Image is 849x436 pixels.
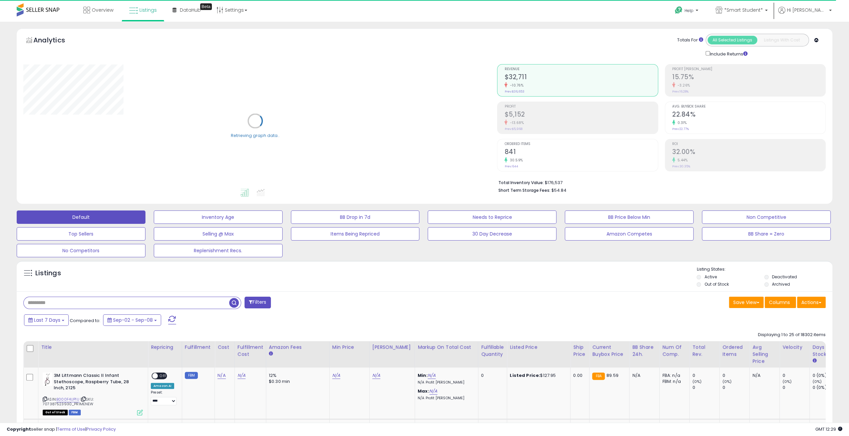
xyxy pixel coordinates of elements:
[428,210,556,224] button: Needs to Reprice
[672,67,825,71] span: Profit [PERSON_NAME]
[428,227,556,241] button: 30 Day Decrease
[54,373,135,393] b: 3M Littmann Classic II Infant Stethoscope, Raspberry Tube, 28 Inch, 2125
[200,3,212,10] div: Tooltip anchor
[139,7,157,13] span: Listings
[675,6,683,14] i: Get Help
[481,373,502,379] div: 0
[269,373,324,379] div: 12%
[35,269,61,278] h5: Listings
[151,383,174,389] div: Amazon AI
[504,142,658,146] span: Ordered Items
[672,90,689,94] small: Prev: 16.28%
[708,36,757,44] button: All Selected Listings
[418,396,473,401] p: N/A Profit [PERSON_NAME]
[701,50,756,57] div: Include Returns
[672,127,689,131] small: Prev: 22.77%
[504,105,658,109] span: Profit
[24,314,69,326] button: Last 7 Days
[507,83,523,88] small: -10.76%
[17,244,145,257] button: No Competitors
[758,332,826,338] div: Displaying 1 to 25 of 18302 items
[43,373,52,386] img: 31O2dTW0beL._SL40_.jpg
[504,111,658,120] h2: $5,152
[672,142,825,146] span: ROI
[154,227,283,241] button: Selling @ Max
[812,385,839,391] div: 0 (0%)
[158,373,168,379] span: OFF
[722,373,749,379] div: 0
[672,73,825,82] h2: 15.75%
[685,8,694,13] span: Help
[332,344,367,351] div: Min Price
[7,426,116,433] div: seller snap | |
[103,314,161,326] button: Sep-02 - Sep-08
[573,344,586,358] div: Ship Price
[670,1,705,22] a: Help
[231,132,280,138] div: Retrieving graph data..
[154,210,283,224] button: Inventory Age
[154,244,283,257] button: Replenishment Recs.
[17,210,145,224] button: Default
[729,297,764,308] button: Save View
[606,372,618,379] span: 89.59
[778,7,832,22] a: Hi [PERSON_NAME]
[672,148,825,157] h2: 32.00%
[180,7,201,13] span: DataHub
[57,426,85,432] a: Terms of Use
[812,344,837,358] div: Days In Stock
[56,397,79,402] a: B000F4UP1U
[675,83,690,88] small: -3.26%
[69,410,81,415] span: FBM
[498,178,821,186] li: $176,537
[504,90,524,94] small: Prev: $36,653
[692,344,717,358] div: Total Rev.
[113,317,153,323] span: Sep-02 - Sep-08
[43,410,68,415] span: All listings that are currently out of stock and unavailable for purchase on Amazon
[218,372,226,379] a: N/A
[415,341,478,368] th: The percentage added to the cost of goods (COGS) that forms the calculator for Min & Max prices.
[504,73,658,82] h2: $32,711
[672,164,690,168] small: Prev: 30.35%
[722,344,747,358] div: Ordered Items
[672,105,825,109] span: Avg. Buybox Share
[418,344,475,351] div: Markup on Total Cost
[787,7,827,13] span: Hi [PERSON_NAME]
[269,351,273,357] small: Amazon Fees.
[772,274,797,280] label: Deactivated
[504,67,658,71] span: Revenue
[481,344,504,358] div: Fulfillable Quantity
[592,344,626,358] div: Current Buybox Price
[765,297,796,308] button: Columns
[504,148,658,157] h2: 841
[291,210,420,224] button: BB Drop in 7d
[752,373,774,379] div: N/A
[565,227,694,241] button: Amazon Competes
[815,426,842,432] span: 2025-09-16 12:29 GMT
[702,210,831,224] button: Non Competitive
[372,372,380,379] a: N/A
[677,37,703,43] div: Totals For
[757,36,807,44] button: Listings With Cost
[507,120,524,125] small: -13.68%
[551,187,566,193] span: $54.84
[498,187,550,193] b: Short Term Storage Fees:
[812,358,816,364] small: Days In Stock.
[724,7,763,13] span: *Smart Student*
[782,385,809,391] div: 0
[504,127,522,131] small: Prev: $5,968
[769,299,790,306] span: Columns
[702,227,831,241] button: BB Share = Zero
[692,385,719,391] div: 0
[632,373,654,379] div: N/A
[429,388,437,395] a: N/A
[332,372,340,379] a: N/A
[692,373,719,379] div: 0
[722,385,749,391] div: 0
[510,344,567,351] div: Listed Price
[510,372,540,379] b: Listed Price:
[752,344,777,365] div: Avg Selling Price
[372,344,412,351] div: [PERSON_NAME]
[573,373,584,379] div: 0.00
[675,120,687,125] small: 0.31%
[70,317,100,324] span: Compared to:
